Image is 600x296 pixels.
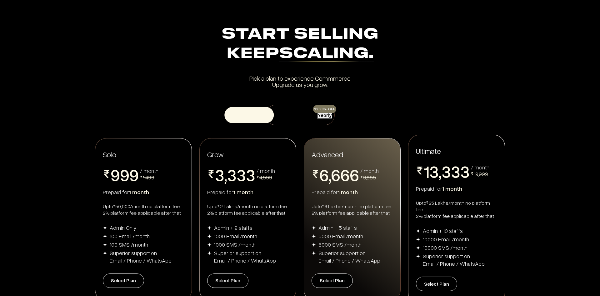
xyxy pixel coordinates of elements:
[97,75,502,88] div: Pick a plan to experience Commmerce Upgrade as you grow.
[312,226,316,230] img: img
[214,232,257,240] div: 1000 Email /month
[319,166,359,183] span: 6,666
[140,168,158,173] div: / month
[360,176,363,178] img: pricing-rupee
[113,203,115,208] sup: ₹
[416,185,497,192] div: Prepaid for
[257,168,275,173] div: / month
[215,166,255,183] span: 3,333
[423,227,463,234] div: Admin + 10 staffs
[360,168,379,173] div: / month
[423,244,467,251] div: 10000 SMS /month
[143,174,154,181] span: 1,499
[140,176,142,178] img: pricing-rupee
[97,44,502,64] div: Keep
[207,226,212,230] img: img
[103,170,111,178] img: pricing-rupee
[279,47,374,62] div: Scaling.
[416,246,420,250] img: img
[312,188,393,196] div: Prepaid for
[207,234,212,238] img: img
[416,146,441,156] span: Ultimate
[214,241,256,248] div: 1000 SMS /month
[424,163,470,180] span: 13,333
[103,273,144,288] button: Select Plan
[416,254,420,258] img: img
[214,224,252,231] div: Admin + 2 staffs
[322,203,324,208] sup: ₹
[217,203,219,208] sup: ₹
[97,25,502,64] div: Start Selling
[312,243,316,247] img: img
[207,243,212,247] img: img
[312,203,393,216] div: Upto 6 Lakhs/month no platform fee 2% platform fee applicable after that
[103,251,107,255] img: img
[416,200,497,219] div: Upto 25 Lakhs/month no platform fee 2% platform fee applicable after that
[363,174,376,181] span: 9,999
[442,185,462,192] span: 1 month
[312,170,319,178] img: pricing-rupee
[103,234,107,238] img: img
[416,237,420,242] img: img
[129,188,149,195] span: 1 month
[318,241,362,248] div: 5000 SMS /month
[338,188,358,195] span: 1 month
[207,188,288,196] div: Prepaid for
[268,107,317,123] button: Monthly
[207,203,288,216] div: Upto 2 Lakhs/month no platform fee 2% platform fee applicable after that
[317,111,332,119] button: Yearly
[110,232,150,240] div: 100 Email /month
[318,249,380,264] div: Superior support on Email / Phone / WhatsApp
[207,170,215,178] img: pricing-rupee
[103,150,116,159] span: Solo
[474,170,488,177] span: 19,999
[416,277,457,291] button: Select Plan
[426,200,428,205] sup: ₹
[207,251,212,255] img: img
[471,164,489,170] div: / month
[110,241,148,248] div: 100 SMS /month
[103,226,107,230] img: img
[110,224,137,231] div: Admin Only
[312,273,353,288] button: Select Plan
[233,188,253,195] span: 1 month
[312,149,343,159] span: Advanced
[318,224,357,231] div: Admin + 5 staffs
[207,273,248,288] button: Select Plan
[103,243,107,247] img: img
[416,167,424,174] img: pricing-rupee
[313,105,336,113] div: 33.33% OFF
[214,249,276,264] div: Superior support on Email / Phone / WhatsApp
[423,252,485,267] div: Superior support on Email / Phone / WhatsApp
[257,176,259,178] img: pricing-rupee
[423,235,469,243] div: 10000 Email /month
[259,174,272,181] span: 4,999
[312,234,316,238] img: img
[416,229,420,233] img: img
[103,203,184,216] div: Upto 50,000/month no platform fee 2% platform fee applicable after that
[312,251,316,255] img: img
[207,150,224,159] span: Grow
[110,249,172,264] div: Superior support on Email / Phone / WhatsApp
[111,166,139,183] span: 999
[471,172,473,175] img: pricing-rupee
[318,232,363,240] div: 5000 Email /month
[103,188,184,196] div: Prepaid for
